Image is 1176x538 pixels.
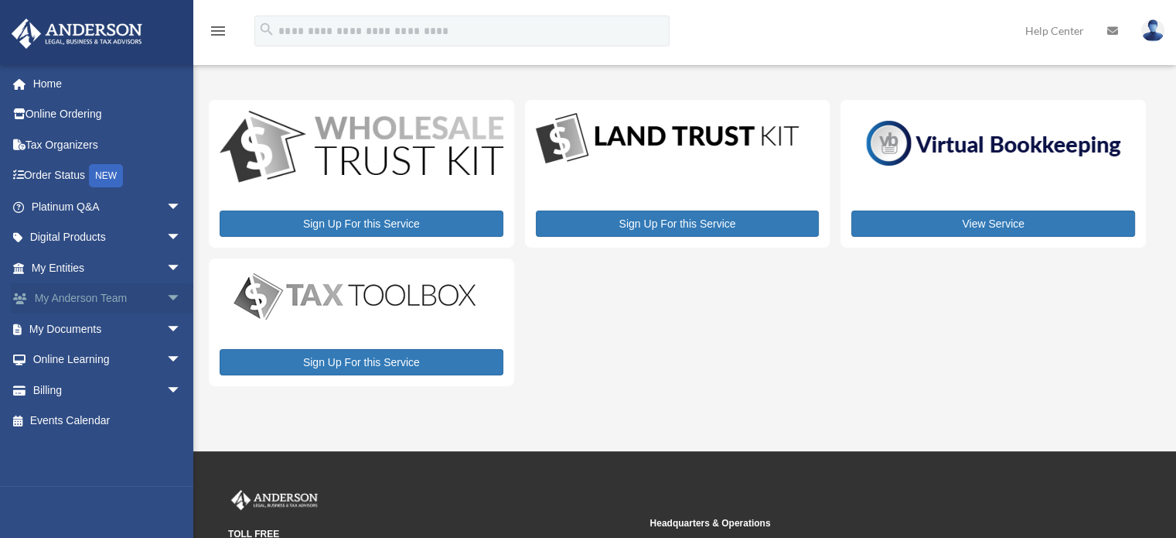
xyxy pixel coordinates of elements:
[11,283,205,314] a: My Anderson Teamarrow_drop_down
[220,111,503,186] img: WS-Trust-Kit-lgo-1.jpg
[11,160,205,192] a: Order StatusNEW
[649,516,1060,532] small: Headquarters & Operations
[166,252,197,284] span: arrow_drop_down
[536,111,799,167] img: LandTrust_lgo-1.jpg
[166,314,197,345] span: arrow_drop_down
[258,21,275,38] i: search
[11,375,205,406] a: Billingarrow_drop_down
[11,191,205,222] a: Platinum Q&Aarrow_drop_down
[166,222,197,254] span: arrow_drop_down
[166,283,197,315] span: arrow_drop_down
[11,252,205,283] a: My Entitiesarrow_drop_down
[7,19,147,49] img: Anderson Advisors Platinum Portal
[11,68,205,99] a: Home
[11,99,205,130] a: Online Ordering
[166,375,197,406] span: arrow_drop_down
[209,22,227,40] i: menu
[89,164,123,187] div: NEW
[11,222,197,253] a: Digital Productsarrow_drop_down
[11,344,205,375] a: Online Learningarrow_drop_down
[209,27,227,40] a: menu
[851,211,1135,237] a: View Service
[220,349,503,375] a: Sign Up For this Service
[166,344,197,376] span: arrow_drop_down
[11,406,205,437] a: Events Calendar
[220,211,503,237] a: Sign Up For this Service
[11,314,205,344] a: My Documentsarrow_drop_down
[11,129,205,160] a: Tax Organizers
[536,211,820,237] a: Sign Up For this Service
[1141,19,1164,42] img: User Pic
[166,191,197,223] span: arrow_drop_down
[228,490,321,510] img: Anderson Advisors Platinum Portal
[220,269,490,324] img: taxtoolbox_new-1.webp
